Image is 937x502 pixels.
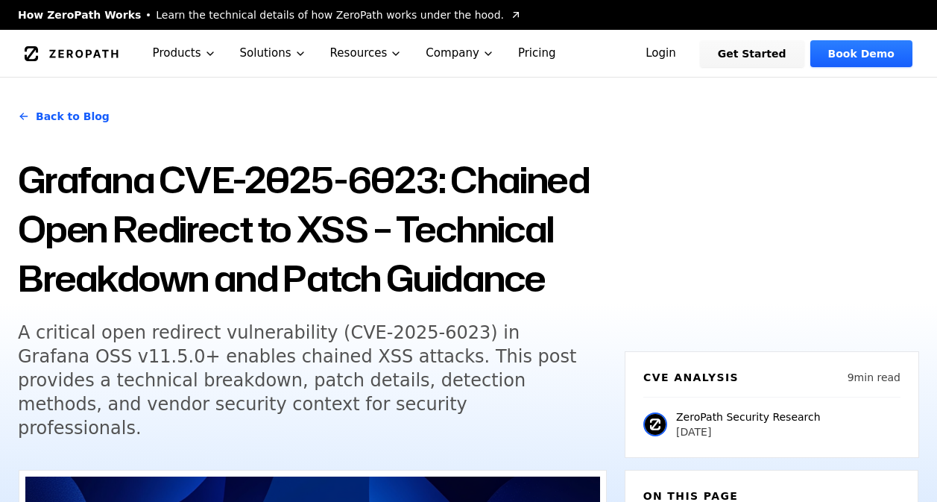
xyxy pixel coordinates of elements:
h5: A critical open redirect vulnerability (CVE-2025-6023) in Grafana OSS v11.5.0+ enables chained XS... [18,321,590,440]
p: 9 min read [848,370,900,385]
h1: Grafana CVE-2025-6023: Chained Open Redirect to XSS – Technical Breakdown and Patch Guidance [18,155,607,303]
button: Solutions [228,30,318,77]
a: Book Demo [810,40,912,67]
img: ZeroPath Security Research [643,412,667,436]
a: Pricing [506,30,568,77]
span: Learn the technical details of how ZeroPath works under the hood. [156,7,504,22]
span: How ZeroPath Works [18,7,141,22]
button: Company [414,30,506,77]
a: Get Started [700,40,804,67]
h6: CVE Analysis [643,370,739,385]
button: Resources [318,30,414,77]
a: Login [628,40,694,67]
a: How ZeroPath WorksLearn the technical details of how ZeroPath works under the hood. [18,7,522,22]
button: Products [141,30,228,77]
p: [DATE] [676,424,821,439]
p: ZeroPath Security Research [676,410,821,424]
a: Back to Blog [18,95,110,137]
